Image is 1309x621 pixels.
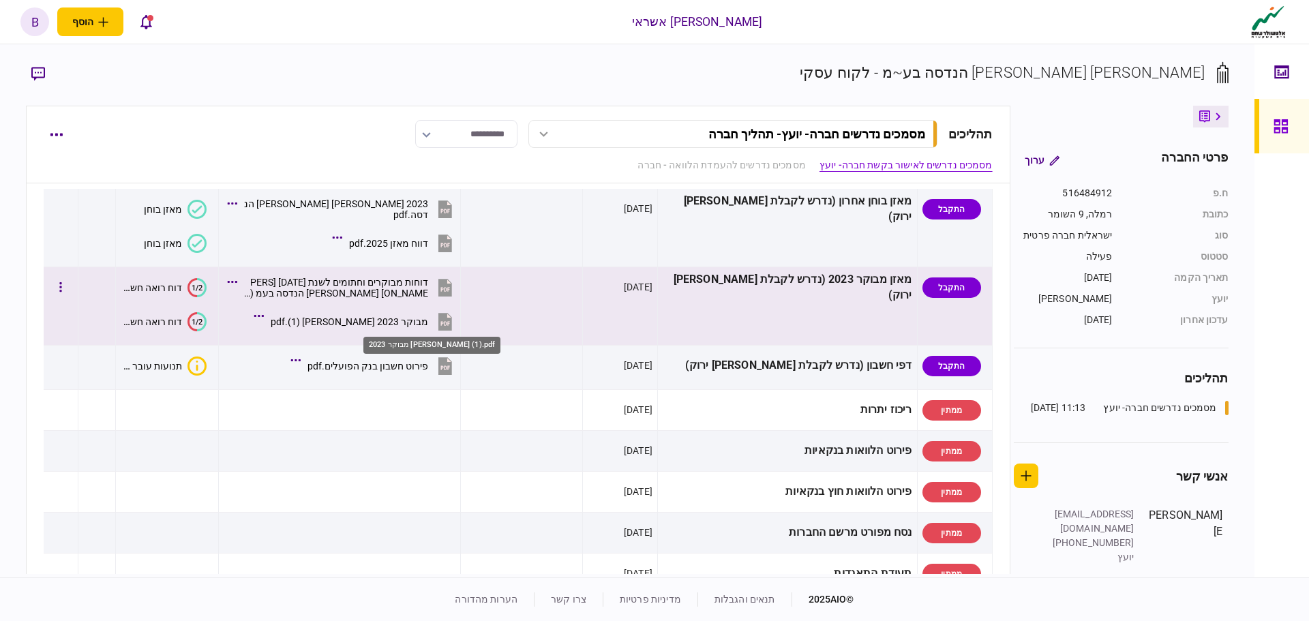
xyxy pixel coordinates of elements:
[144,238,182,249] div: מאזן בוחן
[714,594,775,605] a: תנאים והגבלות
[144,204,182,215] div: מאזן בוחן
[922,356,981,376] div: התקבל
[663,436,912,466] div: פירוט הלוואות בנקאיות
[1103,401,1216,415] div: מסמכים נדרשים חברה- יועץ
[1161,148,1228,172] div: פרטי החברה
[1014,271,1113,285] div: [DATE]
[624,444,652,457] div: [DATE]
[1014,313,1113,327] div: [DATE]
[187,357,207,376] div: איכות לא מספקת
[121,357,206,376] button: איכות לא מספקתתנועות עובר ושב
[20,7,49,36] button: b
[624,403,652,416] div: [DATE]
[294,350,455,381] button: פירוט חשבון בנק הפועלים.pdf
[624,202,652,215] div: [DATE]
[271,316,428,327] div: מבוקר 2023 אמסיס (1).pdf
[819,158,993,172] a: מסמכים נדרשים לאישור בקשת חברה- יועץ
[230,272,456,303] button: דוחות מבוקרים וחתומים לשנת 2022 אמסיס סיימון הנדסה בעמ (1).pdf
[637,158,805,172] a: מסמכים נדרשים להעמדת הלוואה - חברה
[1014,369,1229,387] div: תהליכים
[455,594,517,605] a: הערות מהדורה
[624,485,652,498] div: [DATE]
[1014,186,1113,200] div: 516484912
[1248,5,1289,39] img: client company logo
[307,361,428,372] div: פירוט חשבון בנק הפועלים.pdf
[1014,148,1070,172] button: ערוך
[1126,207,1229,222] div: כתובת
[192,317,202,326] text: 1/2
[1014,207,1113,222] div: רמלה, 9 השומר
[257,306,455,337] button: מבוקר 2023 אמסיס (1).pdf
[624,359,652,372] div: [DATE]
[1014,228,1113,243] div: ישראלית חברה פרטית
[1046,536,1134,550] div: [PHONE_NUMBER]
[708,127,925,141] div: מסמכים נדרשים חברה- יועץ - תהליך חברה
[363,337,500,354] div: מבוקר 2023 [PERSON_NAME] (1).pdf
[1176,467,1229,485] div: אנשי קשר
[624,280,652,294] div: [DATE]
[121,282,181,293] div: דוח רואה חשבון
[922,199,981,219] div: התקבל
[244,198,429,220] div: 2023 אמסיס סיימון הנדסה.pdf
[349,238,428,249] div: דווח מאזן 2025.pdf
[1126,186,1229,200] div: ח.פ
[144,200,207,219] button: מאזן בוחן
[632,13,763,31] div: [PERSON_NAME] אשראי
[132,7,160,36] button: פתח רשימת התראות
[624,526,652,539] div: [DATE]
[1126,249,1229,264] div: סטטוס
[922,523,981,543] div: ממתין
[335,228,455,258] button: דווח מאזן 2025.pdf
[1126,292,1229,306] div: יועץ
[663,350,912,381] div: דפי חשבון (נדרש לקבלת [PERSON_NAME] ירוק)
[663,558,912,589] div: תעודת התאגדות
[922,564,981,584] div: ממתין
[1046,550,1134,564] div: יועץ
[1014,292,1113,306] div: [PERSON_NAME]
[1031,401,1086,415] div: 11:13 [DATE]
[230,194,456,224] button: 2023 אמסיס סיימון הנדסה.pdf
[192,283,202,292] text: 1/2
[663,517,912,548] div: נסח מפורט מרשם החברות
[922,441,981,461] div: ממתין
[528,120,937,148] button: מסמכים נדרשים חברה- יועץ- תהליך חברה
[121,312,206,331] button: 1/2דוח רואה חשבון
[551,594,586,605] a: צרו קשר
[620,594,681,605] a: מדיניות פרטיות
[144,234,207,253] button: מאזן בוחן
[121,361,181,372] div: תנועות עובר ושב
[121,316,181,327] div: דוח רואה חשבון
[1126,228,1229,243] div: סוג
[663,476,912,507] div: פירוט הלוואות חוץ בנקאיות
[922,482,981,502] div: ממתין
[1126,313,1229,327] div: עדכון אחרון
[121,278,206,297] button: 1/2דוח רואה חשבון
[663,194,912,225] div: מאזן בוחן אחרון (נדרש לקבלת [PERSON_NAME] ירוק)
[244,277,429,299] div: דוחות מבוקרים וחתומים לשנת 2022 אמסיס סיימון הנדסה בעמ (1).pdf
[792,592,854,607] div: © 2025 AIO
[624,566,652,580] div: [DATE]
[1014,249,1113,264] div: פעילה
[922,277,981,298] div: התקבל
[1148,507,1223,564] div: [PERSON_NAME]
[663,272,912,303] div: מאזן מבוקר 2023 (נדרש לקבלת [PERSON_NAME] ירוק)
[1046,507,1134,536] div: [EMAIL_ADDRESS][DOMAIN_NAME]
[1031,401,1229,415] a: מסמכים נדרשים חברה- יועץ11:13 [DATE]
[57,7,123,36] button: פתח תפריט להוספת לקוח
[663,395,912,425] div: ריכוז יתרות
[800,61,1205,84] div: [PERSON_NAME] [PERSON_NAME] הנדסה בע~מ - לקוח עסקי
[1126,271,1229,285] div: תאריך הקמה
[922,400,981,421] div: ממתין
[948,125,993,143] div: תהליכים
